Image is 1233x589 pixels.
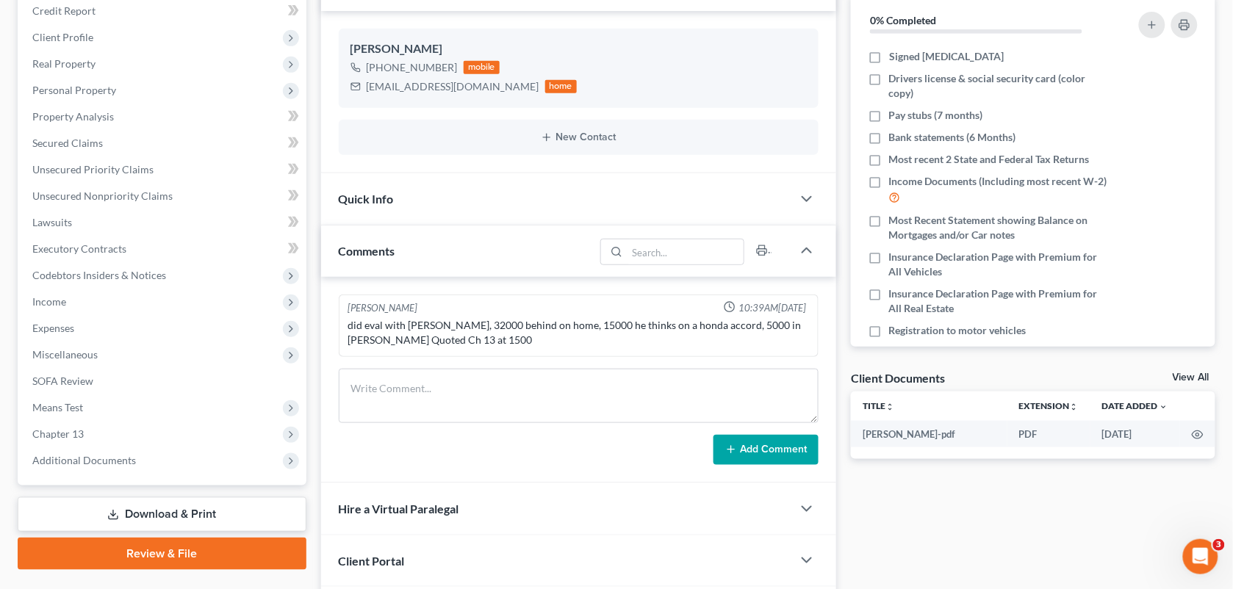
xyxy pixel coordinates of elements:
div: Client Documents [851,370,945,386]
span: Credit Report [32,4,96,17]
a: Unsecured Nonpriority Claims [21,183,306,209]
td: [PERSON_NAME]-pdf [851,421,1007,447]
span: Client Portal [339,554,405,568]
span: Income [32,295,66,308]
span: Hire a Virtual Paralegal [339,502,459,516]
span: Additional Documents [32,454,136,466]
div: [PHONE_NUMBER] [367,60,458,75]
span: Unsecured Nonpriority Claims [32,189,173,202]
span: Personal Property [32,84,116,96]
span: Most recent 2 State and Federal Tax Returns [889,152,1090,167]
span: Most Recent Statement showing Balance on Mortgages and/or Car notes [889,213,1112,242]
div: [PERSON_NAME] [351,40,808,58]
input: Search... [628,239,744,264]
span: Pay stubs (7 months) [889,108,983,123]
span: Registration to motor vehicles [889,323,1027,338]
a: Secured Claims [21,130,306,156]
span: Codebtors Insiders & Notices [32,269,166,281]
div: home [545,80,578,93]
span: Signed [MEDICAL_DATA] [889,49,1004,64]
div: did eval with [PERSON_NAME], 32000 behind on home, 15000 he thinks on a honda accord, 5000 in [PE... [348,318,810,347]
a: Extensionunfold_more [1019,400,1079,411]
strong: 0% Completed [870,14,936,26]
span: Drivers license & social security card (color copy) [889,71,1112,101]
td: [DATE] [1090,421,1180,447]
a: Property Analysis [21,104,306,130]
span: NADA estimate on your vehicles [889,345,1037,360]
span: Client Profile [32,31,93,43]
a: Executory Contracts [21,236,306,262]
span: Quick Info [339,192,394,206]
a: View All [1173,372,1209,383]
i: unfold_more [1070,402,1079,411]
span: Insurance Declaration Page with Premium for All Real Estate [889,286,1112,316]
span: 3 [1213,539,1225,551]
a: Unsecured Priority Claims [21,156,306,183]
a: SOFA Review [21,368,306,394]
span: Lawsuits [32,216,72,228]
span: Miscellaneous [32,348,98,361]
span: Means Test [32,401,83,413]
span: Comments [339,244,395,258]
span: Secured Claims [32,137,103,149]
div: [PERSON_NAME] [348,301,418,315]
span: Real Property [32,57,96,70]
a: Lawsuits [21,209,306,236]
span: SOFA Review [32,375,93,387]
button: New Contact [351,131,808,143]
span: Bank statements (6 Months) [889,130,1016,145]
iframe: Intercom live chat [1183,539,1218,574]
div: [EMAIL_ADDRESS][DOMAIN_NAME] [367,79,539,94]
div: mobile [464,61,500,74]
span: Income Documents (Including most recent W-2) [889,174,1107,189]
span: Expenses [32,322,74,334]
a: Review & File [18,538,306,570]
span: Executory Contracts [32,242,126,255]
a: Date Added expand_more [1102,400,1168,411]
button: Add Comment [713,435,819,466]
a: Titleunfold_more [863,400,894,411]
a: Download & Print [18,497,306,532]
span: Insurance Declaration Page with Premium for All Vehicles [889,250,1112,279]
i: expand_more [1160,402,1168,411]
span: 10:39AM[DATE] [738,301,806,315]
span: Property Analysis [32,110,114,123]
td: PDF [1007,421,1090,447]
i: unfold_more [885,402,894,411]
span: Unsecured Priority Claims [32,163,154,176]
span: Chapter 13 [32,427,84,440]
